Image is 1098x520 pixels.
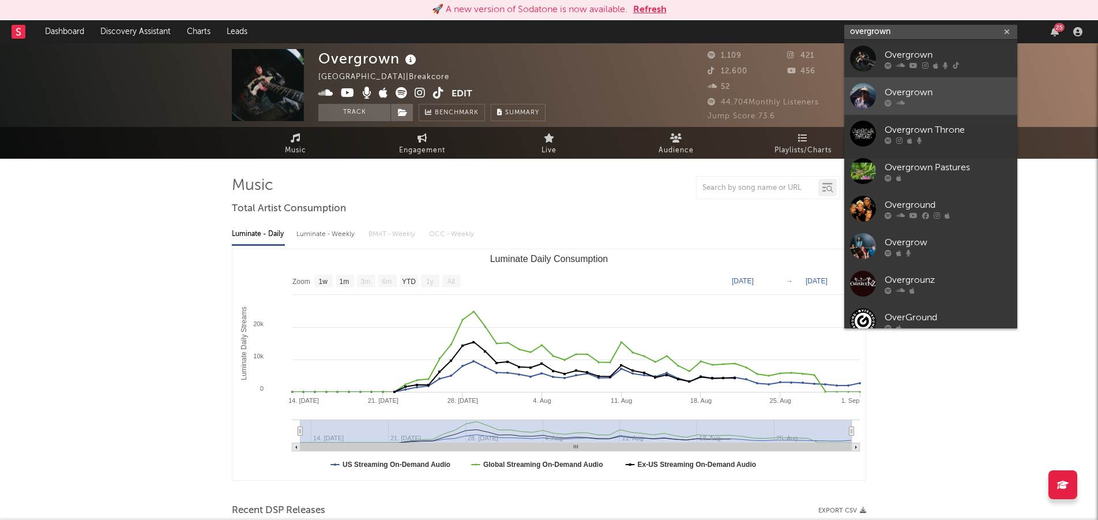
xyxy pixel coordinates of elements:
text: Global Streaming On-Demand Audio [483,461,603,469]
div: Overgrown [885,48,1011,62]
text: 28. [DATE] [448,397,478,404]
span: 1,109 [708,52,742,59]
span: Live [542,144,556,158]
text: 1. Sep [841,397,860,404]
text: 21. [DATE] [368,397,398,404]
div: 🚀 A new version of Sodatone is now available. [432,3,627,17]
text: 1m [340,278,349,286]
span: Audience [659,144,694,158]
a: Music [232,127,359,159]
text: 1w [319,278,328,286]
div: Overgrown Throne [885,123,1011,137]
text: 20k [253,320,264,327]
text: 6m [382,278,392,286]
a: OverGround [844,302,1017,340]
span: 44,704 Monthly Listeners [708,99,819,106]
text: YTD [402,278,416,286]
a: Discovery Assistant [92,20,179,43]
div: Overground [885,198,1011,212]
button: Track [318,104,390,121]
div: Overgrown [318,49,419,68]
div: Overgrow [885,235,1011,249]
text: 3m [361,278,371,286]
span: 52 [708,83,730,91]
text: [DATE] [806,277,828,285]
div: OverGround [885,310,1011,324]
span: Music [285,144,306,158]
div: Overgrounz [885,273,1011,287]
div: 25 [1054,23,1065,32]
text: 10k [253,353,264,360]
text: [DATE] [732,277,754,285]
span: Recent DSP Releases [232,504,325,518]
div: [GEOGRAPHIC_DATA] | Breakcore [318,70,462,84]
span: 456 [787,68,815,75]
a: Charts [179,20,219,43]
button: Edit [452,87,472,102]
button: Summary [491,104,546,121]
svg: Luminate Daily Consumption [232,249,866,480]
text: 4. Aug [533,397,551,404]
span: 421 [787,52,814,59]
text: US Streaming On-Demand Audio [343,461,450,469]
text: 1y [426,278,434,286]
text: → [786,277,793,285]
text: 0 [260,385,264,392]
div: Luminate - Daily [232,225,285,244]
a: Overgrounz [844,265,1017,302]
text: Luminate Daily Consumption [490,254,608,264]
a: Dashboard [37,20,92,43]
button: Refresh [633,3,667,17]
text: All [447,278,454,286]
a: Overgrown [844,40,1017,77]
a: Overground [844,190,1017,227]
a: Audience [612,127,739,159]
span: Playlists/Charts [774,144,832,158]
text: Ex-US Streaming On-Demand Audio [638,461,757,469]
input: Search for artists [844,25,1017,39]
span: Total Artist Consumption [232,202,346,216]
text: 25. Aug [770,397,791,404]
a: Overgrown [844,77,1017,115]
a: Leads [219,20,255,43]
text: 14. [DATE] [288,397,319,404]
div: Overgrown Pastures [885,160,1011,174]
a: Overgrown Throne [844,115,1017,152]
text: 11. Aug [611,397,632,404]
a: Overgrow [844,227,1017,265]
span: 12,600 [708,68,747,75]
button: Export CSV [818,507,866,514]
a: Benchmark [419,104,485,121]
div: Luminate - Weekly [296,225,357,244]
span: Benchmark [435,106,479,120]
text: 18. Aug [690,397,712,404]
a: Playlists/Charts [739,127,866,159]
button: 25 [1051,27,1059,36]
span: Jump Score: 73.6 [708,113,775,120]
text: Luminate Daily Streams [240,306,248,380]
a: Engagement [359,127,486,159]
text: Zoom [292,278,310,286]
span: Engagement [399,144,445,158]
a: Live [486,127,612,159]
input: Search by song name or URL [697,184,818,193]
div: Overgrown [885,85,1011,99]
a: Overgrown Pastures [844,152,1017,190]
span: Summary [505,110,539,116]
